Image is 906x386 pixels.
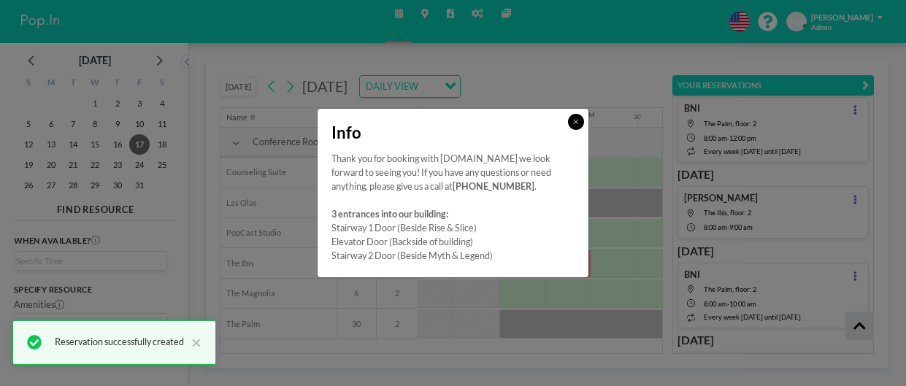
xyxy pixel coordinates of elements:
strong: 3 entrances into our building: [331,209,448,220]
p: Thank you for booking with [DOMAIN_NAME] we look forward to seeing you! If you have any questions... [331,153,575,194]
p: Stairway 1 Door (Beside Rise & Slice) [331,222,575,236]
p: Elevator Door (Backside of building) [331,236,575,250]
span: Info [331,123,361,143]
strong: [PHONE_NUMBER] [453,181,534,192]
p: Stairway 2 Door (Beside Myth & Legend) [331,250,575,263]
button: close [184,333,201,351]
div: Reservation successfully created [55,333,184,351]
